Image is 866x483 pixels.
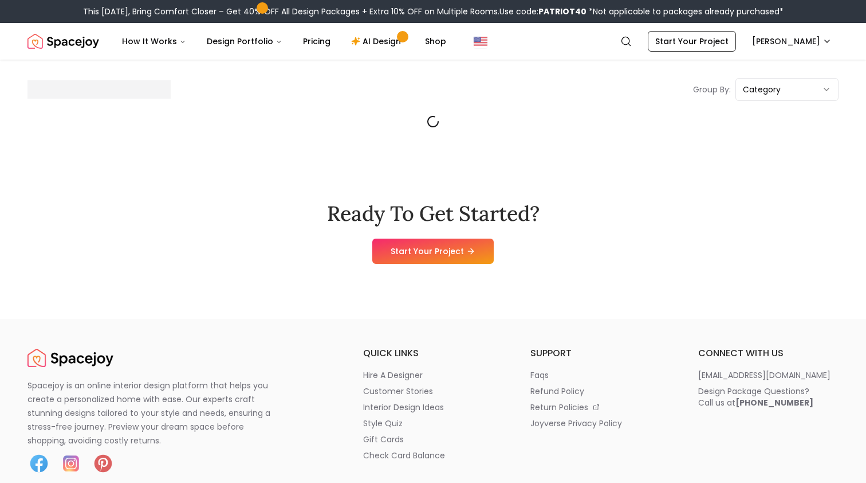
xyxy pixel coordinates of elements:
[474,34,487,48] img: United States
[693,84,731,95] p: Group By:
[698,385,813,408] div: Design Package Questions? Call us at
[363,385,433,397] p: customer stories
[530,385,584,397] p: refund policy
[530,369,549,381] p: faqs
[27,30,99,53] img: Spacejoy Logo
[530,402,588,413] p: return policies
[83,6,784,17] div: This [DATE], Bring Comfort Closer – Get 40% OFF All Design Packages + Extra 10% OFF on Multiple R...
[113,30,195,53] button: How It Works
[745,31,839,52] button: [PERSON_NAME]
[363,434,503,445] a: gift cards
[327,202,540,225] h2: Ready To Get Started?
[294,30,340,53] a: Pricing
[372,239,494,264] a: Start Your Project
[698,346,839,360] h6: connect with us
[530,418,671,429] a: joyverse privacy policy
[416,30,455,53] a: Shop
[27,452,50,475] img: Facebook icon
[363,369,423,381] p: hire a designer
[363,385,503,397] a: customer stories
[698,369,839,381] a: [EMAIL_ADDRESS][DOMAIN_NAME]
[363,402,503,413] a: interior design ideas
[363,450,503,461] a: check card balance
[92,452,115,475] img: Pinterest icon
[27,30,99,53] a: Spacejoy
[363,369,503,381] a: hire a designer
[27,379,284,447] p: Spacejoy is an online interior design platform that helps you create a personalized home with eas...
[530,385,671,397] a: refund policy
[113,30,455,53] nav: Main
[27,23,839,60] nav: Global
[530,402,671,413] a: return policies
[363,402,444,413] p: interior design ideas
[198,30,292,53] button: Design Portfolio
[60,452,82,475] img: Instagram icon
[698,385,839,408] a: Design Package Questions?Call us at[PHONE_NUMBER]
[363,418,403,429] p: style quiz
[530,418,622,429] p: joyverse privacy policy
[342,30,414,53] a: AI Design
[586,6,784,17] span: *Not applicable to packages already purchased*
[27,346,113,369] a: Spacejoy
[363,434,404,445] p: gift cards
[363,450,445,461] p: check card balance
[530,369,671,381] a: faqs
[27,346,113,369] img: Spacejoy Logo
[499,6,586,17] span: Use code:
[648,31,736,52] a: Start Your Project
[363,418,503,429] a: style quiz
[735,397,813,408] b: [PHONE_NUMBER]
[538,6,586,17] b: PATRIOT40
[530,346,671,360] h6: support
[363,346,503,360] h6: quick links
[698,369,830,381] p: [EMAIL_ADDRESS][DOMAIN_NAME]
